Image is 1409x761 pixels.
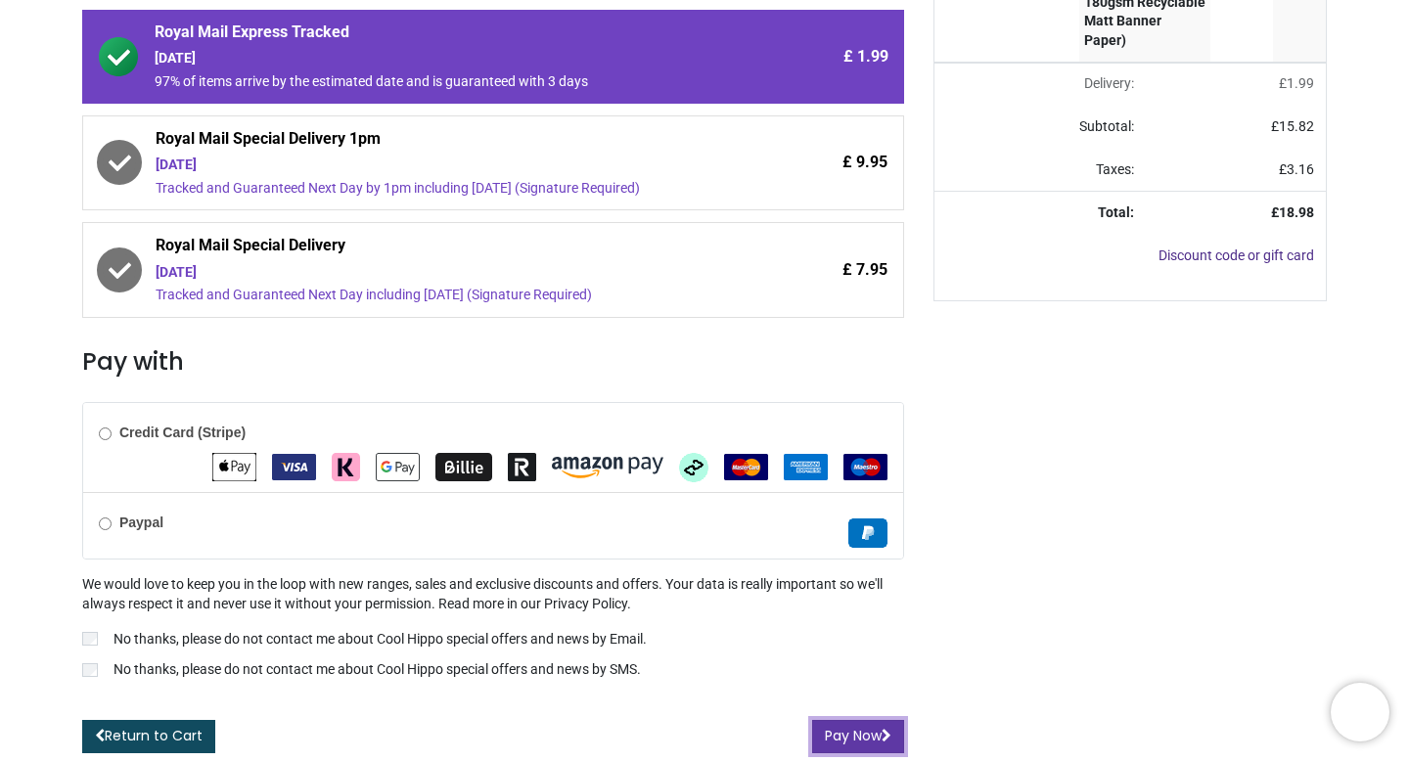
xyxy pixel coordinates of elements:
img: Google Pay [376,453,420,481]
span: American Express [784,458,828,473]
iframe: Brevo live chat [1331,683,1389,741]
span: Klarna [332,458,360,473]
span: 18.98 [1279,204,1314,220]
img: VISA [272,454,316,480]
div: 97% of items arrive by the estimated date and is guaranteed with 3 days [155,72,742,92]
span: MasterCard [724,458,768,473]
input: Credit Card (Stripe) [99,427,112,440]
span: Revolut Pay [508,458,536,473]
img: Paypal [848,518,887,548]
b: Credit Card (Stripe) [119,425,246,440]
span: £ [1279,75,1314,91]
span: £ [1271,118,1314,134]
button: Pay Now [812,720,904,753]
span: Apple Pay [212,458,256,473]
td: Taxes: [934,149,1146,192]
input: No thanks, please do not contact me about Cool Hippo special offers and news by Email. [82,632,98,646]
img: Amazon Pay [552,457,663,478]
span: Royal Mail Express Tracked [155,22,742,49]
img: Billie [435,453,492,481]
a: Discount code or gift card [1159,247,1314,263]
input: Paypal [99,517,112,530]
span: Afterpay Clearpay [679,458,708,473]
td: Delivery will be updated after choosing a new delivery method [934,63,1146,106]
a: Return to Cart [82,720,215,753]
img: American Express [784,454,828,480]
span: VISA [272,458,316,473]
div: [DATE] [156,156,741,175]
span: £ 1.99 [843,46,888,67]
p: No thanks, please do not contact me about Cool Hippo special offers and news by SMS. [114,660,641,680]
img: Klarna [332,453,360,481]
span: £ 7.95 [842,259,887,281]
div: Tracked and Guaranteed Next Day by 1pm including [DATE] (Signature Required) [156,179,741,199]
span: 3.16 [1287,161,1314,177]
strong: £ [1271,204,1314,220]
strong: Total: [1098,204,1134,220]
td: Subtotal: [934,106,1146,149]
div: [DATE] [155,49,742,68]
img: Apple Pay [212,453,256,481]
span: Google Pay [376,458,420,473]
div: We would love to keep you in the loop with new ranges, sales and exclusive discounts and offers. ... [82,575,904,683]
span: £ 9.95 [842,152,887,173]
span: £ [1279,161,1314,177]
img: Maestro [843,454,887,480]
span: 1.99 [1287,75,1314,91]
span: Royal Mail Special Delivery 1pm [156,128,741,156]
span: Royal Mail Special Delivery [156,235,741,262]
span: Amazon Pay [552,458,663,473]
input: No thanks, please do not contact me about Cool Hippo special offers and news by SMS. [82,663,98,677]
img: Revolut Pay [508,453,536,481]
span: 15.82 [1279,118,1314,134]
img: MasterCard [724,454,768,480]
p: No thanks, please do not contact me about Cool Hippo special offers and news by Email. [114,630,647,649]
span: Billie [435,458,492,473]
div: [DATE] [156,263,741,283]
h3: Pay with [82,345,904,379]
div: Tracked and Guaranteed Next Day including [DATE] (Signature Required) [156,286,741,305]
b: Paypal [119,515,163,530]
span: Maestro [843,458,887,473]
img: Afterpay Clearpay [679,453,708,482]
span: Paypal [848,524,887,540]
